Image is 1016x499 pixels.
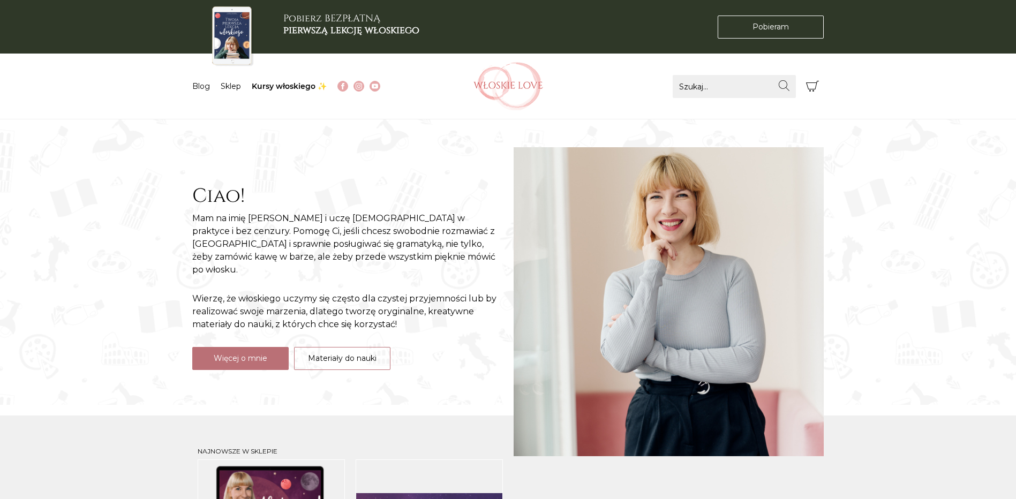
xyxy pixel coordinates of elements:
[294,347,390,370] a: Materiały do nauki
[192,292,503,331] p: Wierzę, że włoskiego uczymy się często dla czystej przyjemności lub by realizować swoje marzenia,...
[192,347,289,370] a: Więcej o mnie
[673,75,796,98] input: Szukaj...
[192,185,503,208] h2: Ciao!
[192,212,503,276] p: Mam na imię [PERSON_NAME] i uczę [DEMOGRAPHIC_DATA] w praktyce i bez cenzury. Pomogę Ci, jeśli ch...
[192,81,210,91] a: Blog
[283,24,419,37] b: pierwszą lekcję włoskiego
[252,81,327,91] a: Kursy włoskiego ✨
[473,62,543,110] img: Włoskielove
[718,16,824,39] a: Pobieram
[221,81,241,91] a: Sklep
[283,13,419,36] h3: Pobierz BEZPŁATNĄ
[198,448,503,455] h3: Najnowsze w sklepie
[801,75,824,98] button: Koszyk
[752,21,789,33] span: Pobieram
